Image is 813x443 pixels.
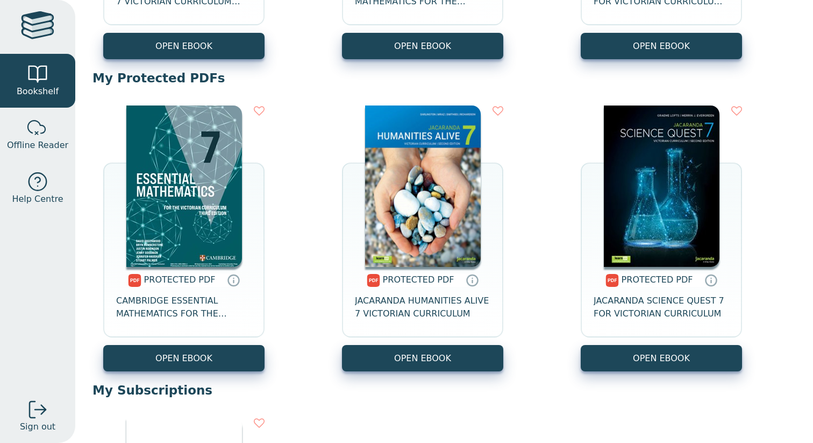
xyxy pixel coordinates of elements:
a: OPEN EBOOK [342,345,503,371]
button: OPEN EBOOK [581,33,742,59]
img: pdf.svg [367,274,380,287]
img: pdf.svg [128,274,141,287]
img: 80e2409e-1a35-4241-aab0-f2179ba3c3a7.jpg [604,106,719,267]
span: PROTECTED PDF [383,275,454,285]
button: OPEN EBOOK [103,33,265,59]
a: Protected PDFs cannot be printed, copied or shared. They can be accessed online through Education... [466,273,479,286]
span: Offline Reader [7,139,68,152]
span: PROTECTED PDF [622,275,693,285]
span: Bookshelf [17,85,59,98]
p: My Protected PDFs [92,70,796,86]
span: JACARANDA HUMANITIES ALIVE 7 VICTORIAN CURRICULUM [355,294,490,320]
span: Sign out [20,420,55,433]
img: pdf.svg [605,274,619,287]
span: JACARANDA SCIENCE QUEST 7 FOR VICTORIAN CURRICULUM [594,294,729,320]
a: Protected PDFs cannot be printed, copied or shared. They can be accessed online through Education... [227,273,240,286]
a: OPEN EBOOK [581,345,742,371]
a: OPEN EBOOK [103,345,265,371]
span: CAMBRIDGE ESSENTIAL MATHEMATICS FOR THE VICTORIAN CURRICULUM YEAR 7 3E [116,294,252,320]
button: OPEN EBOOK [342,33,503,59]
p: My Subscriptions [92,382,796,398]
span: PROTECTED PDF [144,275,216,285]
img: 38f61441-8c7b-47c1-b281-f2cfadf3619f.jpg [126,106,242,267]
img: a6c0d517-7539-43c4-8a9b-6497e7c2d4fe.png [365,106,481,267]
a: Protected PDFs cannot be printed, copied or shared. They can be accessed online through Education... [704,273,717,286]
span: Help Centre [12,193,63,206]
